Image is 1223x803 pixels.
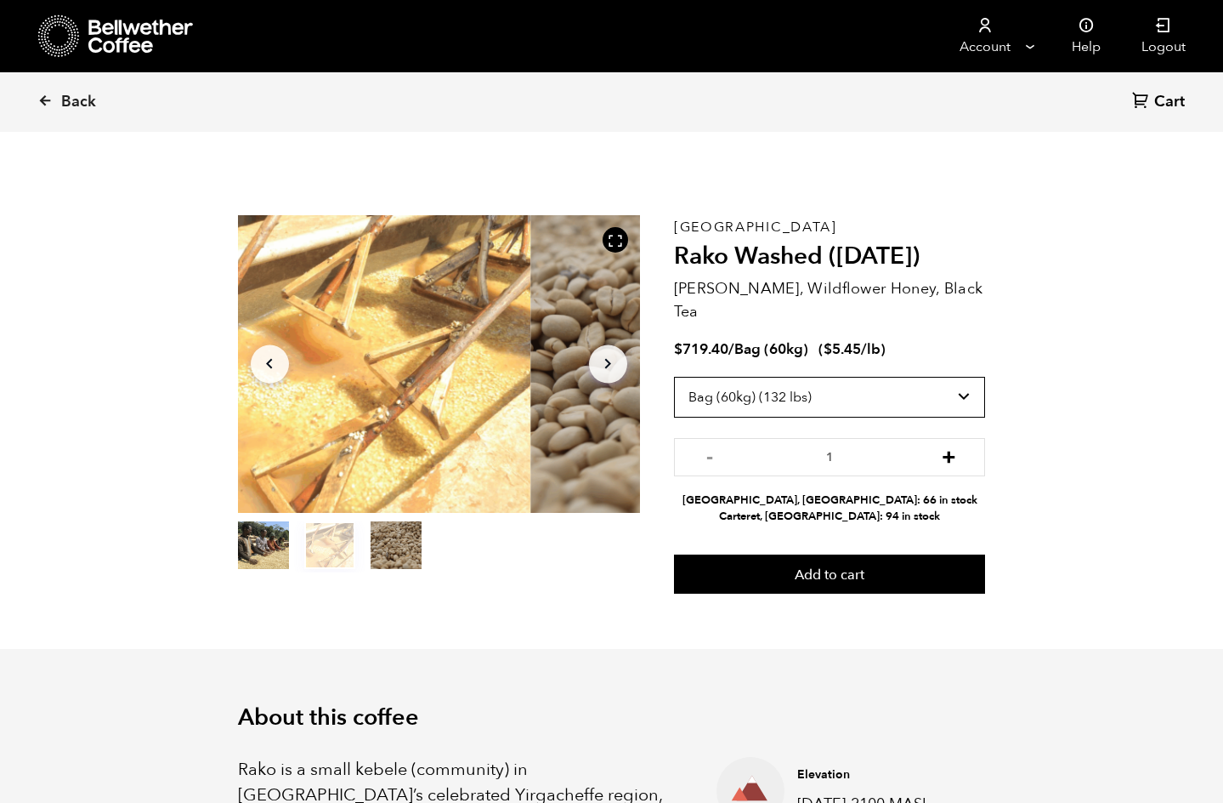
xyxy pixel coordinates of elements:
[1154,92,1185,112] span: Cart
[674,277,986,323] p: [PERSON_NAME], Wildflower Honey, Black Tea
[674,493,986,509] li: [GEOGRAPHIC_DATA], [GEOGRAPHIC_DATA]: 66 in stock
[797,766,959,783] h4: Elevation
[674,339,728,359] bdi: 719.40
[1132,91,1189,114] a: Cart
[674,509,986,525] li: Carteret, [GEOGRAPHIC_DATA]: 94 in stock
[674,339,682,359] span: $
[824,339,861,359] bdi: 5.45
[674,555,986,594] button: Add to cart
[238,704,986,732] h2: About this coffee
[824,339,832,359] span: $
[61,92,96,112] span: Back
[674,242,986,271] h2: Rako Washed ([DATE])
[699,447,721,464] button: -
[728,339,734,359] span: /
[818,339,886,359] span: ( )
[734,339,808,359] span: Bag (60kg)
[861,339,880,359] span: /lb
[938,447,960,464] button: +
